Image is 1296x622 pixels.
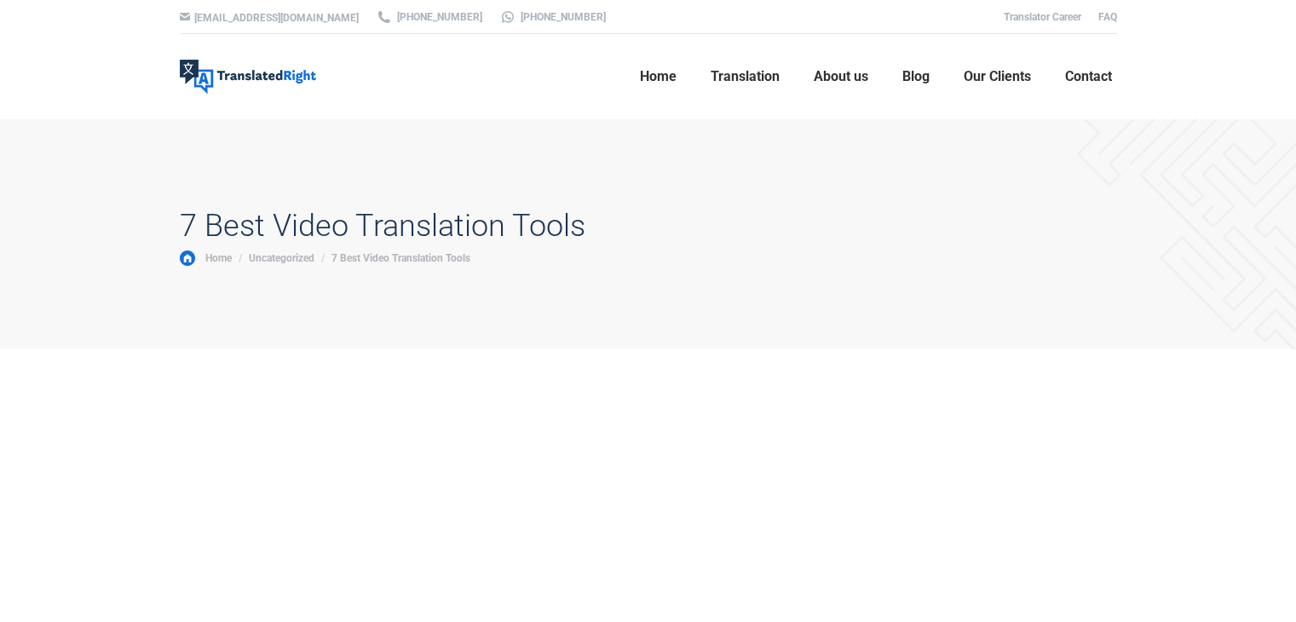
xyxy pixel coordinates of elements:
[640,68,677,85] span: Home
[897,49,935,104] a: Blog
[205,252,232,264] span: Home
[814,68,868,85] span: About us
[180,60,316,94] img: Translated Right
[902,68,930,85] span: Blog
[1065,68,1112,85] span: Contact
[249,252,314,264] a: Uncategorized
[964,68,1031,85] span: Our Clients
[706,49,785,104] a: Translation
[1098,11,1117,23] a: FAQ
[376,9,482,25] a: [PHONE_NUMBER]
[331,252,470,264] span: 7 Best Video Translation Tools
[194,12,359,24] a: [EMAIL_ADDRESS][DOMAIN_NAME]
[180,208,585,244] h1: 7 Best Video Translation Tools
[180,251,232,266] a: Home
[1060,49,1117,104] a: Contact
[499,9,606,25] a: [PHONE_NUMBER]
[711,68,780,85] span: Translation
[1004,11,1081,23] a: Translator Career
[809,49,873,104] a: About us
[959,49,1036,104] a: Our Clients
[635,49,682,104] a: Home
